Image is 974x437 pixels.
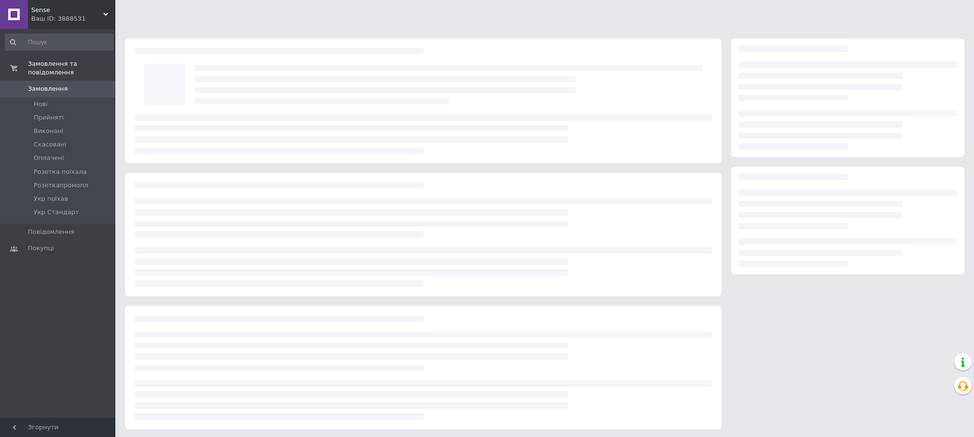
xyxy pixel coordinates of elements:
[34,208,79,217] span: Укр Стандарт
[31,14,115,23] div: Ваш ID: 3888531
[34,181,88,190] span: Розеткапромопл
[31,6,103,14] span: Sense
[28,60,115,77] span: Замовлення та повідомлення
[34,194,68,203] span: Укр поїхав
[34,100,48,109] span: Нові
[34,113,63,122] span: Прийняті
[34,140,66,149] span: Скасовані
[34,154,64,162] span: Оплачені
[34,127,63,135] span: Виконані
[28,85,68,93] span: Замовлення
[5,34,113,51] input: Пошук
[28,244,54,253] span: Покупці
[28,228,75,236] span: Повідомлення
[34,168,87,176] span: Розетка поїхала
